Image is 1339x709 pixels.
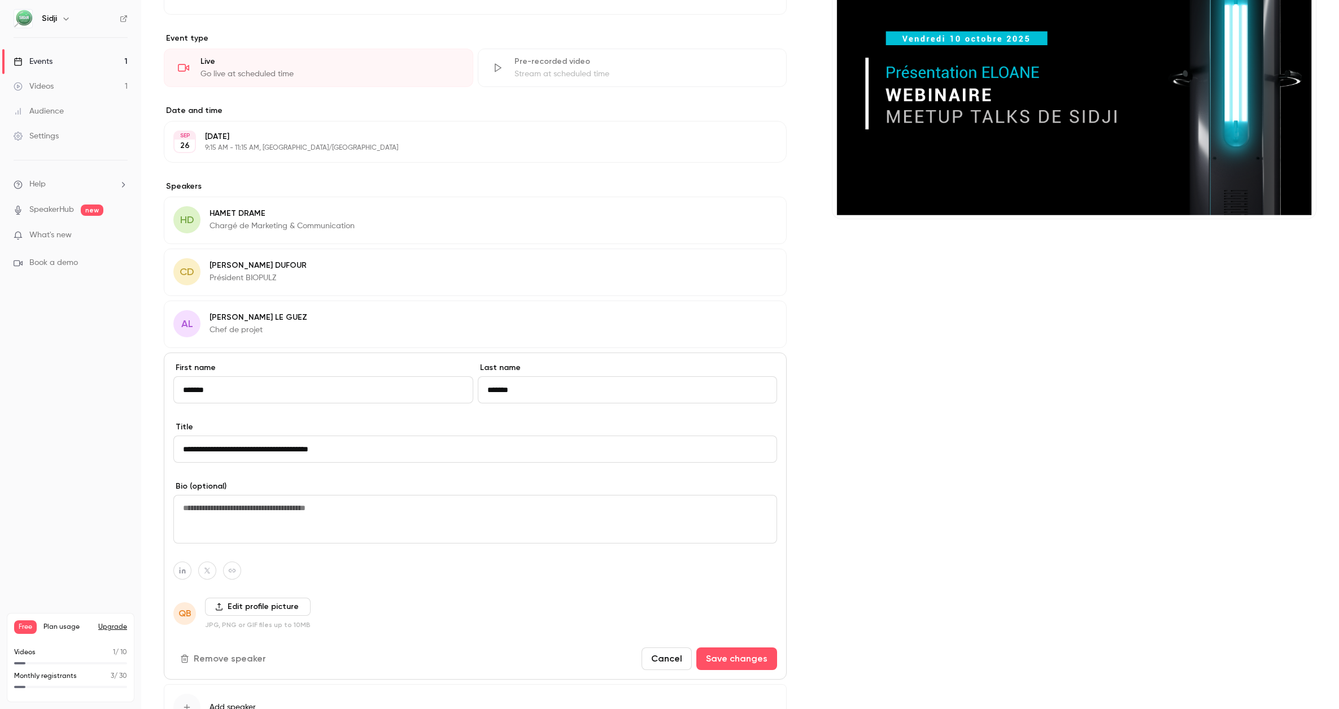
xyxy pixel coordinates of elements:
[29,204,74,216] a: SpeakerHub
[29,179,46,190] span: Help
[205,143,727,153] p: 9:15 AM - 11:15 AM, [GEOGRAPHIC_DATA]/[GEOGRAPHIC_DATA]
[164,105,787,116] label: Date and time
[205,598,311,616] label: Edit profile picture
[14,620,37,634] span: Free
[173,647,275,670] button: Remove speaker
[181,316,193,332] span: AL
[14,647,36,658] p: Videos
[180,140,190,151] p: 26
[42,13,57,24] h6: Sidji
[478,49,787,87] div: Pre-recorded videoStream at scheduled time
[210,260,307,271] p: [PERSON_NAME] DUFOUR
[164,181,787,192] label: Speakers
[173,362,473,373] label: First name
[164,249,787,296] div: CD[PERSON_NAME] DUFOURPrésident BIOPULZ
[29,229,72,241] span: What's new
[478,362,778,373] label: Last name
[164,33,787,44] p: Event type
[642,647,692,670] button: Cancel
[178,607,191,620] span: QB
[43,623,91,632] span: Plan usage
[98,623,127,632] button: Upgrade
[514,68,773,80] div: Stream at scheduled time
[173,421,777,433] label: Title
[164,49,473,87] div: LiveGo live at scheduled time
[205,620,311,629] p: JPG, PNG or GIF files up to 10MB
[514,56,773,67] div: Pre-recorded video
[164,301,787,348] div: AL[PERSON_NAME] LE GUEZChef de projet
[111,671,127,681] p: / 30
[180,264,194,280] span: CD
[81,205,103,216] span: new
[180,212,194,228] span: HD
[113,649,115,656] span: 1
[164,197,787,244] div: HDHAMET DRAMEChargé de Marketing & Communication
[210,324,307,336] p: Chef de projet
[14,106,64,117] div: Audience
[14,671,77,681] p: Monthly registrants
[113,647,127,658] p: / 10
[14,179,128,190] li: help-dropdown-opener
[175,132,195,140] div: SEP
[14,10,32,28] img: Sidji
[200,68,459,80] div: Go live at scheduled time
[210,220,355,232] p: Chargé de Marketing & Communication
[14,131,59,142] div: Settings
[29,257,78,269] span: Book a demo
[14,81,54,92] div: Videos
[205,131,727,142] p: [DATE]
[210,312,307,323] p: [PERSON_NAME] LE GUEZ
[111,673,114,680] span: 3
[210,208,355,219] p: HAMET DRAME
[173,481,777,492] label: Bio (optional)
[210,272,307,284] p: Président BIOPULZ
[14,56,53,67] div: Events
[200,56,459,67] div: Live
[696,647,777,670] button: Save changes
